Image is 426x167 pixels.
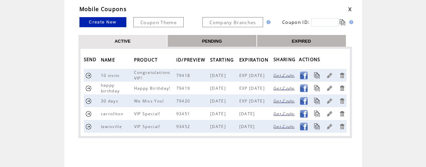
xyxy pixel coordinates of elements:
span: STARTING [210,55,236,66]
a: Get Code [273,73,296,77]
span: [DATE] [239,124,257,129]
a: Get Code [273,86,296,90]
a: Coupon Theme [133,17,184,27]
span: VIP Special! [134,111,162,117]
span: NAME [101,55,117,66]
span: We Miss You! [134,98,166,104]
img: help.gif [264,20,270,24]
a: Get Code [273,111,296,115]
a: ID/PREVIEW [176,55,208,66]
td: Send Coupon [84,107,101,120]
td: Send Coupon [84,94,101,107]
a: Get Code [273,98,296,102]
span: ID/PREVIEW [176,55,207,66]
span: Coupon ID: [282,19,310,25]
span: 93451 [176,111,192,117]
span: 79418 [176,73,192,78]
a: EXPIRATION [239,55,272,66]
span: lewisville [101,124,124,129]
span: [DATE] [210,85,228,91]
td: Send Coupon [84,69,101,82]
span: Get Code [273,85,296,91]
a: ACTIVE [115,38,131,44]
span: PRODUCT [134,55,159,66]
a: EXPIRED [292,38,311,44]
span: [DATE] [239,111,257,117]
span: 79420 [176,98,192,104]
span: Get Code [273,124,296,129]
a: Company Branches [202,17,263,27]
span: Happy Birthday! [134,85,172,91]
span: 79419 [176,85,192,91]
span: Get Code [273,73,296,78]
span: [DATE] [210,111,228,117]
span: [DATE] [210,73,228,78]
a: NAME [101,55,118,66]
span: [DATE] [210,98,228,104]
td: Send Coupon [84,120,101,133]
a: STARTING [210,55,238,66]
span: 93452 [176,124,192,129]
a: Create New [79,17,126,27]
span: EXP [DATE] [239,85,266,91]
span: EXP [DATE] [239,98,266,104]
span: Get Code [273,98,296,104]
a: PENDING [202,38,222,44]
span: EXP [DATE] [239,73,266,78]
span: happy birthday [101,82,122,94]
span: [DATE] [210,124,228,129]
span: Get Code [273,111,296,117]
span: ACTIONS [299,55,322,66]
img: help.gif [347,20,353,24]
span: SHARING [273,55,297,66]
span: 10 visits [101,73,122,78]
span: SEND [84,55,99,66]
a: Get Code [273,124,296,128]
td: Send Coupon [84,82,101,94]
span: 30 days [101,98,120,104]
span: Congratulations VIP! [134,70,171,81]
a: PRODUCT [134,55,161,66]
span: VIP Special! [134,124,162,129]
td: Mobile Coupons [79,5,325,13]
span: EXPIRATION [239,55,270,66]
span: carrollton [101,111,125,117]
